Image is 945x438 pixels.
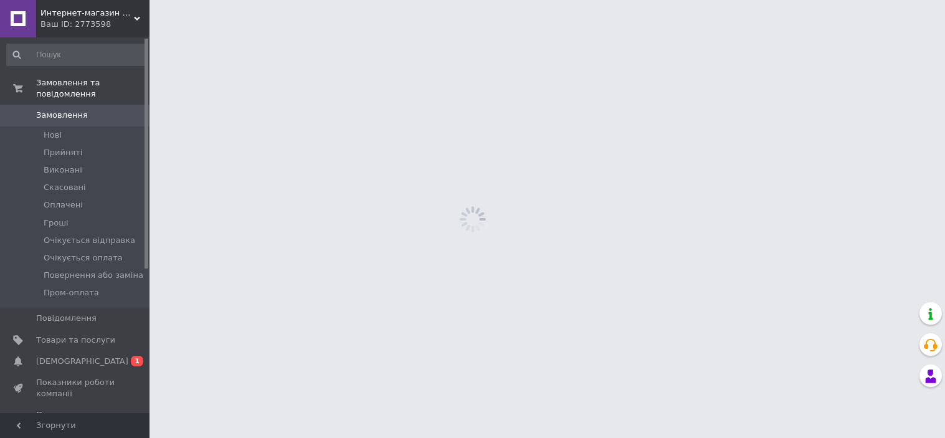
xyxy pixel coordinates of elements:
span: Замовлення та повідомлення [36,77,150,100]
span: Повернення або заміна [44,270,143,281]
div: Ваш ID: 2773598 [40,19,150,30]
span: Прийняті [44,147,82,158]
span: Товари та послуги [36,335,115,346]
span: Повідомлення [36,313,97,324]
span: Интернет-магазин "АТМ" [40,7,134,19]
span: Панель управління [36,409,115,432]
span: Скасовані [44,182,86,193]
span: Гроші [44,217,69,229]
span: [DEMOGRAPHIC_DATA] [36,356,128,367]
span: Пром-оплата [44,287,99,298]
span: Оплачені [44,199,83,211]
span: 1 [131,356,143,366]
span: Виконані [44,164,82,176]
span: Очікується оплата [44,252,123,264]
span: Очікується відправка [44,235,135,246]
span: Нові [44,130,62,141]
input: Пошук [6,44,147,66]
span: Замовлення [36,110,88,121]
span: Показники роботи компанії [36,377,115,399]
